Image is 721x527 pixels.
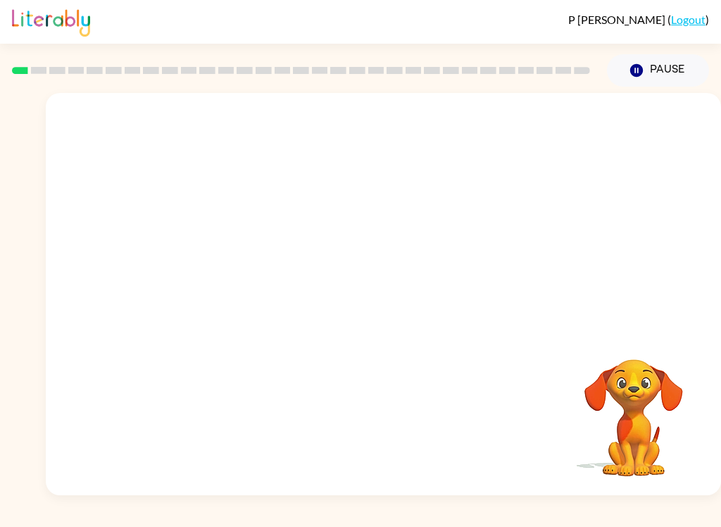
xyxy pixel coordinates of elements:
[12,6,90,37] img: Literably
[568,13,709,26] div: ( )
[568,13,667,26] span: P [PERSON_NAME]
[563,337,704,478] video: Your browser must support playing .mp4 files to use Literably. Please try using another browser.
[607,54,709,87] button: Pause
[671,13,706,26] a: Logout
